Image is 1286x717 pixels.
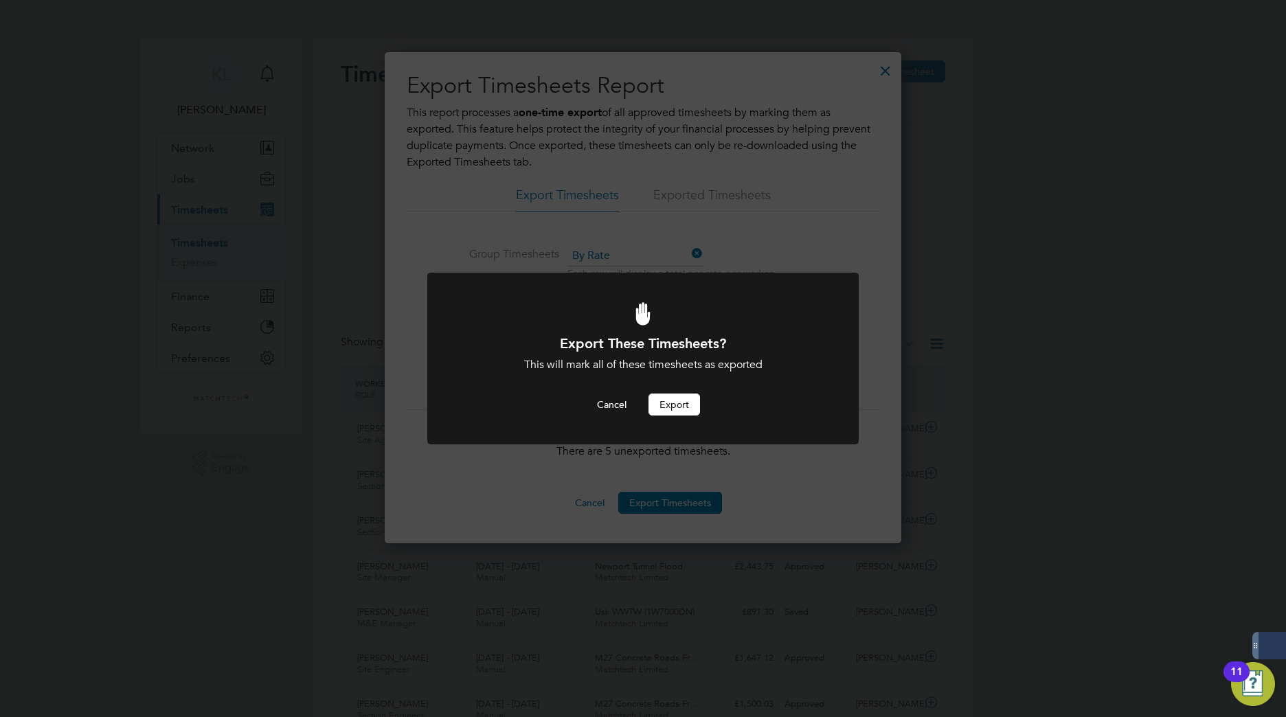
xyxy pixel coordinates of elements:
div: 11 [1230,672,1243,690]
button: Export [648,394,700,416]
div: This will mark all of these timesheets as exported [464,358,822,372]
button: Open Resource Center, 11 new notifications [1231,662,1275,706]
button: Cancel [586,394,638,416]
h1: Export These Timesheets? [464,334,822,352]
